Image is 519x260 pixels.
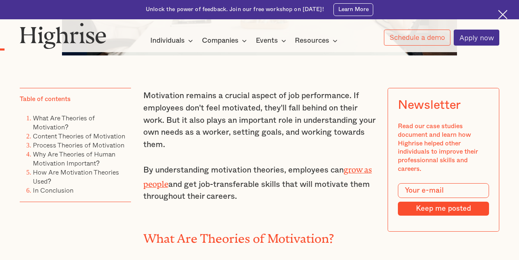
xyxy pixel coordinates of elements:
[143,162,376,203] p: By understanding motivation theories, employees can and get job-transferable skills that will mot...
[150,36,185,46] div: Individuals
[398,98,461,112] div: Newsletter
[33,113,95,132] a: What Are Theories of Motivation?
[454,30,499,46] a: Apply now
[202,36,239,46] div: Companies
[498,10,508,19] img: Cross icon
[256,36,289,46] div: Events
[143,229,376,243] h2: What Are Theories of Motivation?
[146,6,324,14] div: Unlock the power of feedback. Join our free workshop on [DATE]!
[33,140,124,150] a: Process Theories of Motivation
[143,90,376,151] p: Motivation remains a crucial aspect of job performance. If employees don't feel motivated, they'l...
[33,167,119,186] a: How Are Motivation Theories Used?
[33,131,125,141] a: Content Theories of Motivation
[33,149,115,168] a: Why Are Theories of Human Motivation Important?
[20,23,106,49] img: Highrise logo
[295,36,329,46] div: Resources
[143,165,372,184] a: grow as people
[384,30,450,46] a: Schedule a demo
[333,3,373,16] a: Learn More
[398,122,489,174] div: Read our case studies document and learn how Highrise helped other individuals to improve their p...
[398,183,489,198] input: Your e-mail
[256,36,278,46] div: Events
[202,36,249,46] div: Companies
[20,95,71,104] div: Table of contents
[398,202,489,215] input: Keep me posted
[150,36,195,46] div: Individuals
[33,185,73,195] a: In Conclusion
[295,36,340,46] div: Resources
[398,183,489,215] form: Modal Form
